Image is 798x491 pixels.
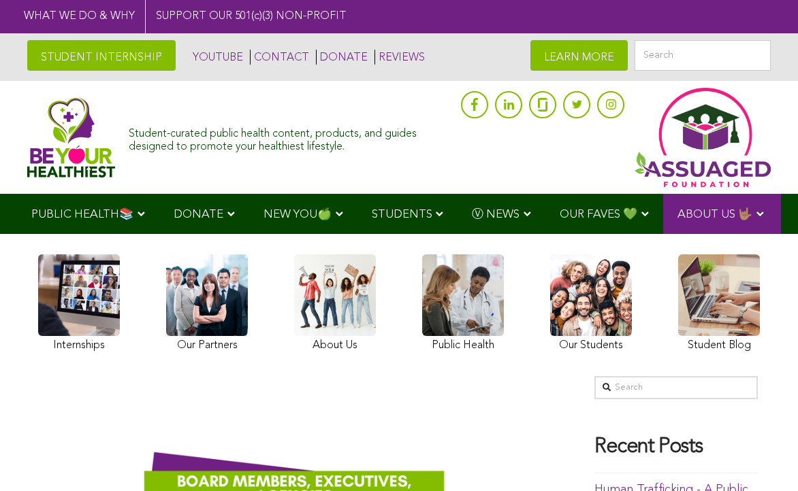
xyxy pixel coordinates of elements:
[472,209,520,220] span: Ⓥ NEWS
[372,209,432,220] span: STUDENTS
[31,209,133,220] span: PUBLIC HEALTH📚
[677,209,752,220] span: ABOUT US 🤟🏽
[594,376,758,399] input: Search
[530,40,628,71] a: LEARN MORE
[316,50,368,65] a: DONATE
[11,194,787,234] div: Navigation Menu
[538,98,547,112] img: glassdoor
[27,40,176,71] a: STUDENT INTERNSHIP
[635,40,771,71] input: Search
[730,426,798,491] iframe: Chat Widget
[129,121,454,154] div: Student-curated public health content, products, and guides designed to promote your healthiest l...
[635,88,771,187] img: Assuaged App
[594,436,758,459] h4: Recent Posts
[250,50,309,65] a: CONTACT
[560,209,637,220] span: OUR FAVES 💚
[189,50,243,65] a: YOUTUBE
[27,97,115,177] img: Assuaged
[174,209,223,220] span: DONATE
[374,50,425,65] a: REVIEWS
[264,209,332,220] span: NEW YOU🍏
